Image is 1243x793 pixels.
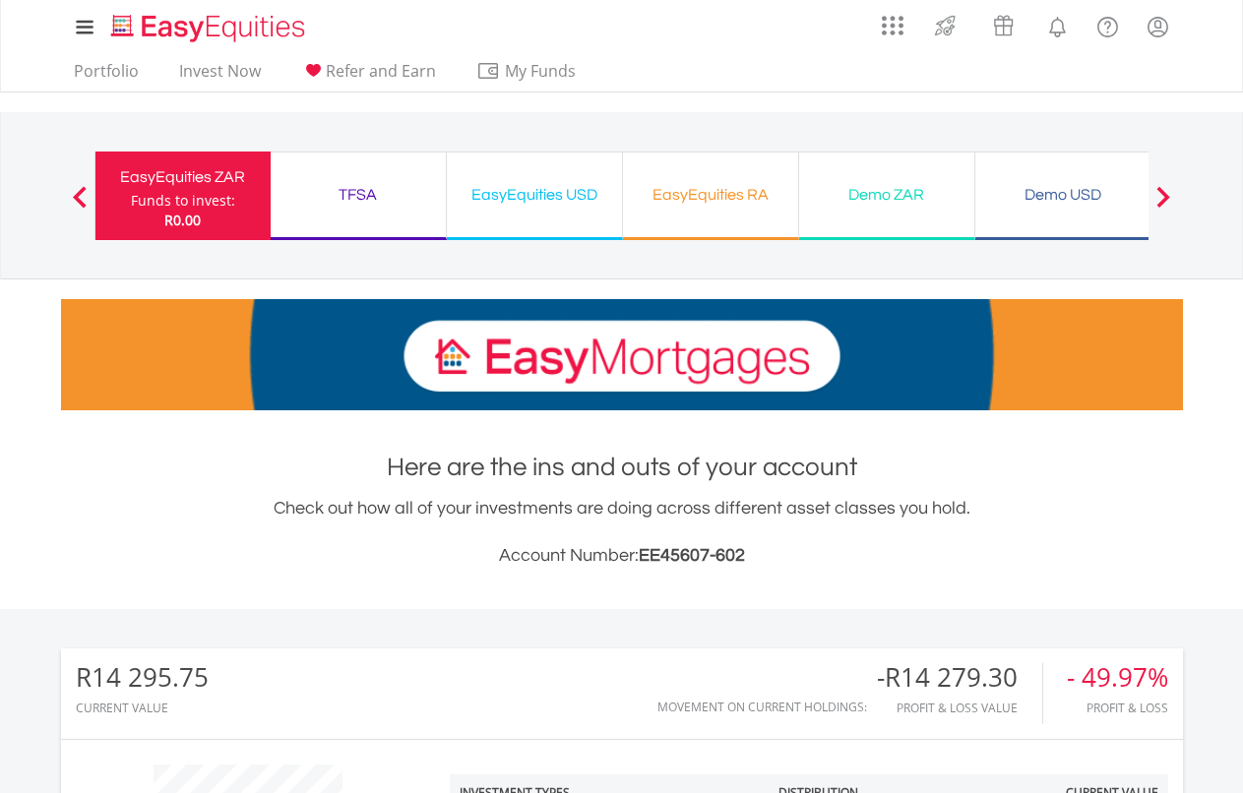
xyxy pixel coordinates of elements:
a: Vouchers [974,5,1032,41]
a: Invest Now [171,61,269,91]
div: Movement on Current Holdings: [657,701,867,713]
img: thrive-v2.svg [929,10,962,41]
div: Demo ZAR [811,181,963,209]
div: Funds to invest: [131,191,235,211]
a: FAQ's and Support [1083,5,1133,44]
div: TFSA [282,181,434,209]
div: CURRENT VALUE [76,701,209,714]
div: Demo USD [987,181,1139,209]
span: Refer and Earn [326,60,436,82]
button: Previous [60,196,99,215]
img: grid-menu-icon.svg [882,15,903,36]
img: EasyMortage Promotion Banner [61,299,1183,410]
h3: Account Number: [61,542,1183,570]
div: Profit & Loss [1067,701,1168,714]
a: Refer and Earn [293,61,444,91]
img: vouchers-v2.svg [987,10,1020,41]
div: R14 295.75 [76,663,209,692]
span: R0.00 [164,211,201,229]
div: EasyEquities RA [635,181,786,209]
a: My Profile [1133,5,1183,48]
h1: Here are the ins and outs of your account [61,450,1183,485]
a: AppsGrid [869,5,916,36]
a: Portfolio [66,61,147,91]
a: Home page [103,5,313,44]
span: My Funds [476,58,605,84]
a: Notifications [1032,5,1083,44]
div: EasyEquities ZAR [107,163,259,191]
span: EE45607-602 [639,546,745,565]
div: EasyEquities USD [459,181,610,209]
div: Check out how all of your investments are doing across different asset classes you hold. [61,495,1183,570]
div: -R14 279.30 [877,663,1042,692]
div: Profit & Loss Value [877,701,1042,714]
button: Next [1144,196,1183,215]
div: - 49.97% [1067,663,1168,692]
img: EasyEquities_Logo.png [107,12,313,44]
